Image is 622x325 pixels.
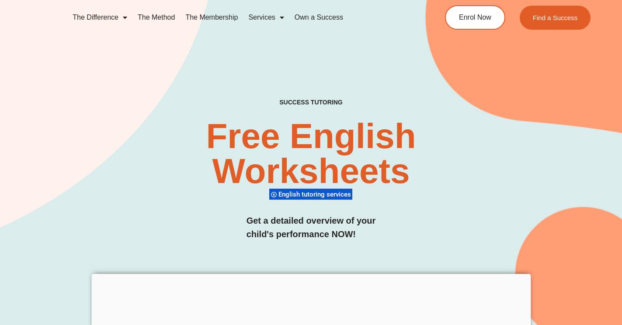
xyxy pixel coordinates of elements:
[228,99,394,106] h4: SUCCESS TUTORING​
[520,6,591,30] a: Find a Success
[67,7,413,28] nav: Menu
[126,119,496,189] h2: Free English Worksheets​
[180,7,243,28] a: The Membership
[278,190,354,198] span: English tutoring services
[289,7,348,28] a: Own a Success
[132,7,180,28] a: The Method
[247,214,376,241] h3: Get a detailed overview of your child's performance NOW!
[459,14,491,21] span: Enrol Now
[533,14,578,21] span: Find a Success
[243,7,289,28] a: Services
[67,7,132,28] a: The Difference
[269,188,352,200] div: English tutoring services
[445,5,505,30] a: Enrol Now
